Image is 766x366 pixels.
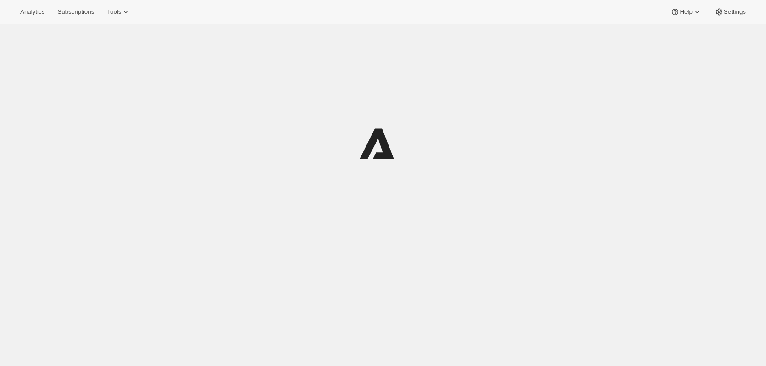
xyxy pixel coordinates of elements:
[709,6,751,18] button: Settings
[101,6,136,18] button: Tools
[665,6,707,18] button: Help
[20,8,44,16] span: Analytics
[680,8,692,16] span: Help
[15,6,50,18] button: Analytics
[724,8,746,16] span: Settings
[107,8,121,16] span: Tools
[57,8,94,16] span: Subscriptions
[52,6,100,18] button: Subscriptions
